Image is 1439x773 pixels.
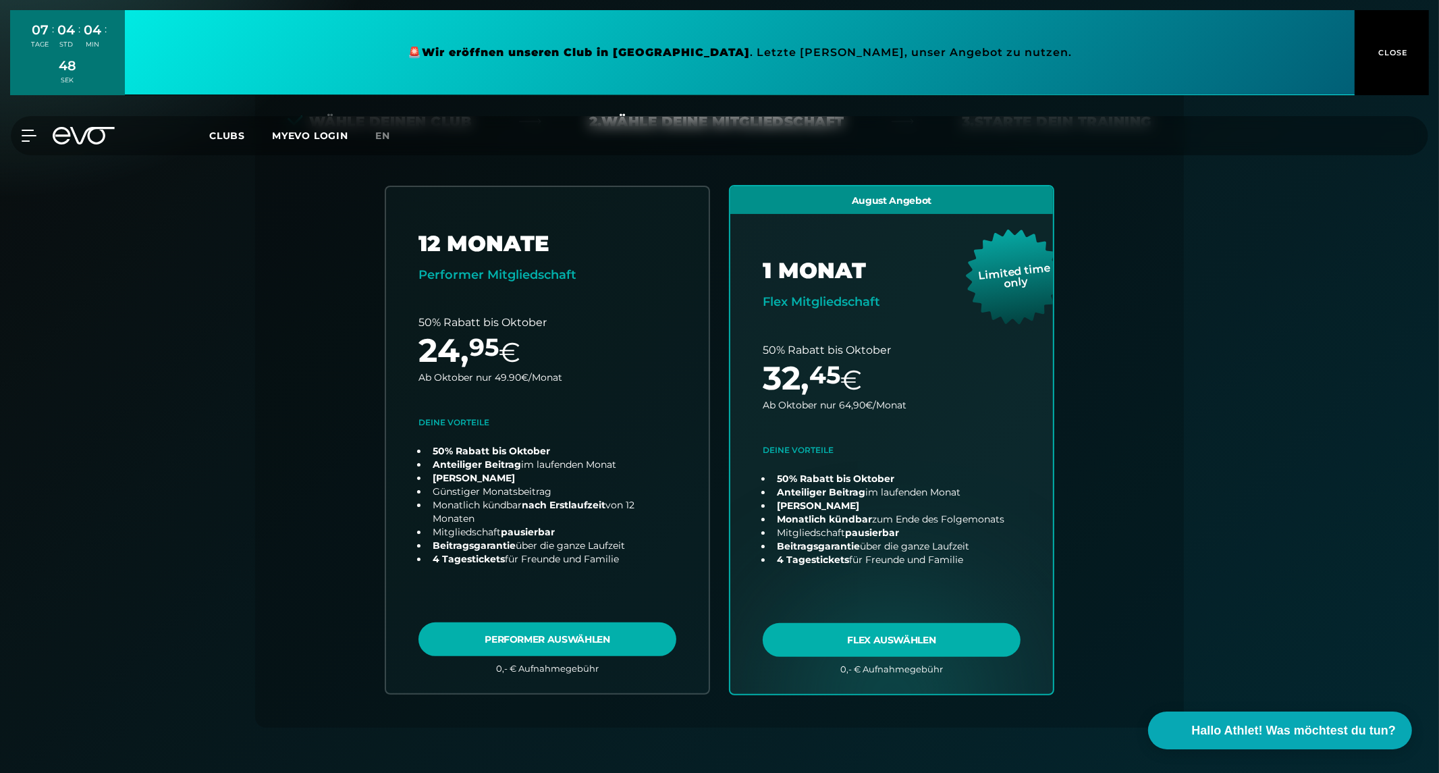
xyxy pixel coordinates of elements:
[272,130,348,142] a: MYEVO LOGIN
[84,20,102,40] div: 04
[375,128,406,144] a: en
[375,130,390,142] span: en
[386,187,709,694] a: choose plan
[53,22,55,57] div: :
[1355,10,1429,95] button: CLOSE
[32,40,49,49] div: TAGE
[58,20,76,40] div: 04
[1376,47,1409,59] span: CLOSE
[730,186,1053,694] a: choose plan
[105,22,107,57] div: :
[1148,712,1412,749] button: Hallo Athlet! Was möchtest du tun?
[32,20,49,40] div: 07
[58,40,76,49] div: STD
[59,76,76,85] div: SEK
[209,130,245,142] span: Clubs
[84,40,102,49] div: MIN
[79,22,81,57] div: :
[209,129,272,142] a: Clubs
[1191,722,1396,740] span: Hallo Athlet! Was möchtest du tun?
[59,56,76,76] div: 48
